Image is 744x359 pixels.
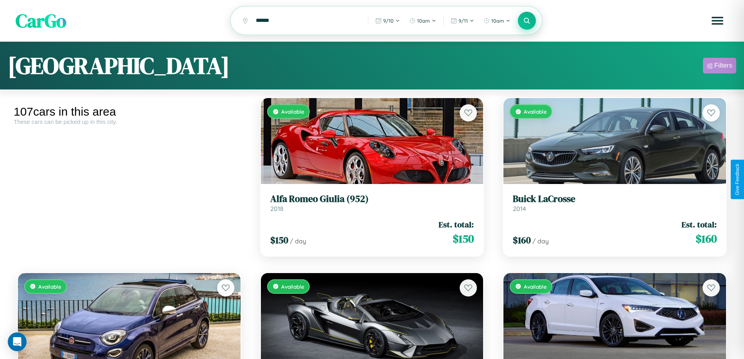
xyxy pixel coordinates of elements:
span: 2018 [270,205,284,213]
span: $ 160 [696,231,717,246]
span: 2014 [513,205,526,213]
a: Alfa Romeo Giulia (952)2018 [270,193,474,213]
button: Open menu [707,10,728,32]
button: 10am [405,14,440,27]
h3: Buick LaCrosse [513,193,717,205]
span: Est. total: [439,219,474,230]
h1: [GEOGRAPHIC_DATA] [8,50,230,82]
span: 9 / 10 [383,18,394,24]
span: Available [38,283,61,290]
button: Filters [703,58,736,73]
span: Available [281,108,304,115]
button: 10am [480,14,514,27]
span: 9 / 11 [459,18,468,24]
span: 10am [491,18,504,24]
div: Filters [714,62,732,70]
span: Est. total: [682,219,717,230]
span: / day [290,237,306,245]
span: Available [281,283,304,290]
h3: Alfa Romeo Giulia (952) [270,193,474,205]
span: Available [524,283,547,290]
div: 107 cars in this area [14,105,245,118]
span: 10am [417,18,430,24]
div: These cars can be picked up in this city. [14,118,245,125]
span: $ 150 [453,231,474,246]
span: Available [524,108,547,115]
span: CarGo [16,8,66,34]
div: Open Intercom Messenger [8,332,27,351]
button: 9/10 [371,14,404,27]
span: / day [532,237,549,245]
div: Give Feedback [735,164,740,195]
span: $ 160 [513,234,531,246]
span: $ 150 [270,234,288,246]
button: 9/11 [447,14,478,27]
a: Buick LaCrosse2014 [513,193,717,213]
